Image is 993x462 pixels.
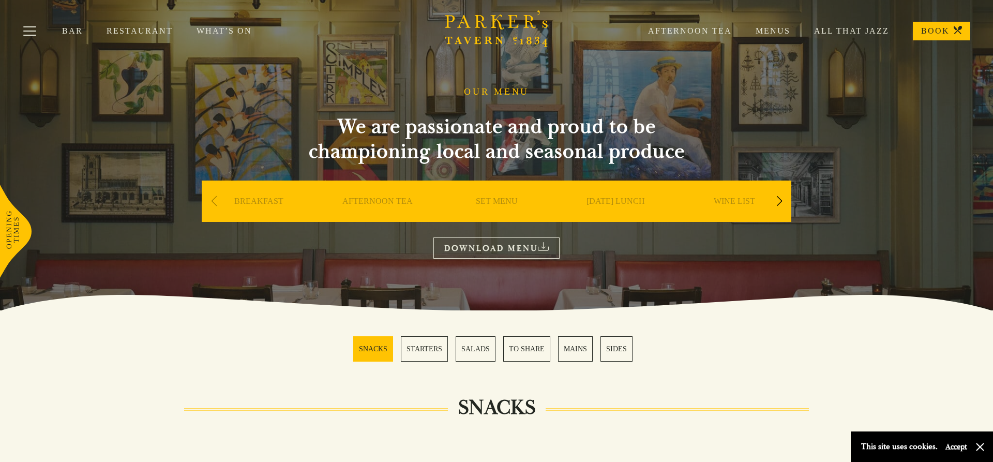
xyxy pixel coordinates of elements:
a: 2 / 6 [401,336,448,362]
a: BREAKFAST [234,196,283,237]
button: Accept [945,442,967,452]
a: 6 / 6 [600,336,633,362]
a: 3 / 6 [456,336,495,362]
h2: SNACKS [448,395,546,420]
a: 1 / 6 [353,336,393,362]
button: Close and accept [975,442,985,452]
h2: We are passionate and proud to be championing local and seasonal produce [290,114,703,164]
div: Next slide [772,190,786,213]
h1: OUR MENU [464,86,529,98]
a: 5 / 6 [558,336,593,362]
div: 1 / 9 [202,181,315,253]
a: 4 / 6 [503,336,550,362]
div: 5 / 9 [678,181,791,253]
a: AFTERNOON TEA [342,196,413,237]
a: SET MENU [476,196,518,237]
a: DOWNLOAD MENU [433,237,560,259]
div: 2 / 9 [321,181,434,253]
p: This site uses cookies. [861,439,938,454]
div: 4 / 9 [559,181,672,253]
a: WINE LIST [714,196,755,237]
div: Previous slide [207,190,221,213]
div: 3 / 9 [440,181,553,253]
a: [DATE] LUNCH [586,196,645,237]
